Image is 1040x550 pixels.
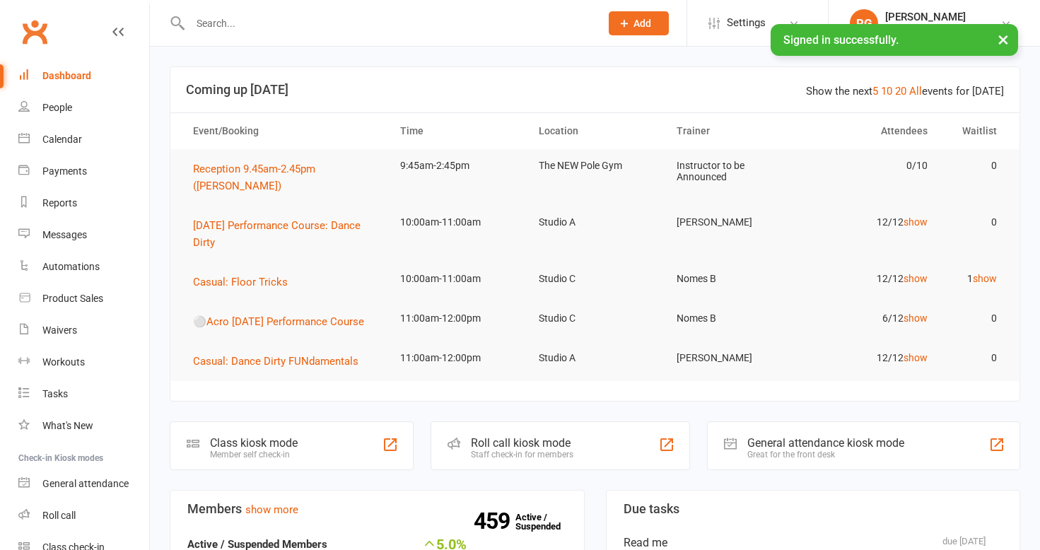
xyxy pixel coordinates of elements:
div: Tasks [42,388,68,399]
button: Casual: Floor Tricks [193,274,298,291]
a: show [904,312,928,324]
td: 12/12 [802,262,941,296]
a: Clubworx [17,14,52,49]
div: Calendar [42,134,82,145]
td: Instructor to be Announced [664,149,802,194]
td: Studio C [526,262,665,296]
div: Class kiosk mode [210,436,298,450]
div: Dashboard [42,70,91,81]
td: 11:00am-12:00pm [387,341,526,375]
div: The Pole Gym [885,23,966,36]
td: 0 [940,341,1010,375]
a: People [18,92,149,124]
a: Workouts [18,346,149,378]
a: 10 [881,85,892,98]
a: What's New [18,410,149,442]
span: Settings [727,7,766,39]
div: Waivers [42,324,77,336]
a: 20 [895,85,906,98]
td: 0 [940,149,1010,182]
td: 12/12 [802,341,941,375]
button: Casual: Dance Dirty FUNdamentals [193,353,368,370]
a: 5 [872,85,878,98]
td: 0 [940,302,1010,335]
a: All [909,85,922,98]
td: [PERSON_NAME] [664,206,802,239]
td: 12/12 [802,206,941,239]
a: show [904,216,928,228]
a: Payments [18,156,149,187]
button: ⚪Acro [DATE] Performance Course [193,313,374,330]
a: show [904,273,928,284]
div: Roll call kiosk mode [471,436,573,450]
a: show [904,352,928,363]
td: 10:00am-11:00am [387,262,526,296]
a: 459Active / Suspended [515,502,578,542]
div: Roll call [42,510,76,521]
h3: Due tasks [624,502,1003,516]
a: General attendance kiosk mode [18,468,149,500]
td: The NEW Pole Gym [526,149,665,182]
span: Add [633,18,651,29]
div: General attendance kiosk mode [747,436,904,450]
span: ⚪Acro [DATE] Performance Course [193,315,364,328]
a: Product Sales [18,283,149,315]
div: Staff check-in for members [471,450,573,460]
div: [PERSON_NAME] [885,11,966,23]
div: Reports [42,197,77,209]
td: 1 [940,262,1010,296]
div: Workouts [42,356,85,368]
td: Nomes B [664,302,802,335]
a: show [973,273,997,284]
div: RG [850,9,878,37]
a: Dashboard [18,60,149,92]
th: Trainer [664,113,802,149]
td: 10:00am-11:00am [387,206,526,239]
a: Tasks [18,378,149,410]
td: 11:00am-12:00pm [387,302,526,335]
div: Read me [624,536,1003,549]
div: What's New [42,420,93,431]
a: Waivers [18,315,149,346]
td: Studio A [526,341,665,375]
a: Calendar [18,124,149,156]
div: Show the next events for [DATE] [806,83,1004,100]
td: 6/12 [802,302,941,335]
td: Studio A [526,206,665,239]
th: Waitlist [940,113,1010,149]
button: Reception 9.45am-2.45pm ([PERSON_NAME]) [193,160,375,194]
button: × [991,24,1016,54]
a: Reports [18,187,149,219]
span: [DATE] Performance Course: Dance Dirty [193,219,361,249]
th: Time [387,113,526,149]
td: Studio C [526,302,665,335]
td: Nomes B [664,262,802,296]
div: People [42,102,72,113]
a: Automations [18,251,149,283]
div: Great for the front desk [747,450,904,460]
span: Casual: Dance Dirty FUNdamentals [193,355,358,368]
div: Product Sales [42,293,103,304]
div: General attendance [42,478,129,489]
div: Automations [42,261,100,272]
a: Roll call [18,500,149,532]
th: Attendees [802,113,941,149]
button: [DATE] Performance Course: Dance Dirty [193,217,375,251]
strong: 459 [474,510,515,532]
span: Signed in successfully. [783,33,899,47]
span: Reception 9.45am-2.45pm ([PERSON_NAME]) [193,163,315,192]
th: Event/Booking [180,113,387,149]
th: Location [526,113,665,149]
h3: Members [187,502,567,516]
a: Messages [18,219,149,251]
td: 9:45am-2:45pm [387,149,526,182]
button: Add [609,11,669,35]
div: Member self check-in [210,450,298,460]
td: 0 [940,206,1010,239]
div: Payments [42,165,87,177]
span: Casual: Floor Tricks [193,276,288,288]
div: Messages [42,229,87,240]
a: show more [245,503,298,516]
td: [PERSON_NAME] [664,341,802,375]
input: Search... [186,13,590,33]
